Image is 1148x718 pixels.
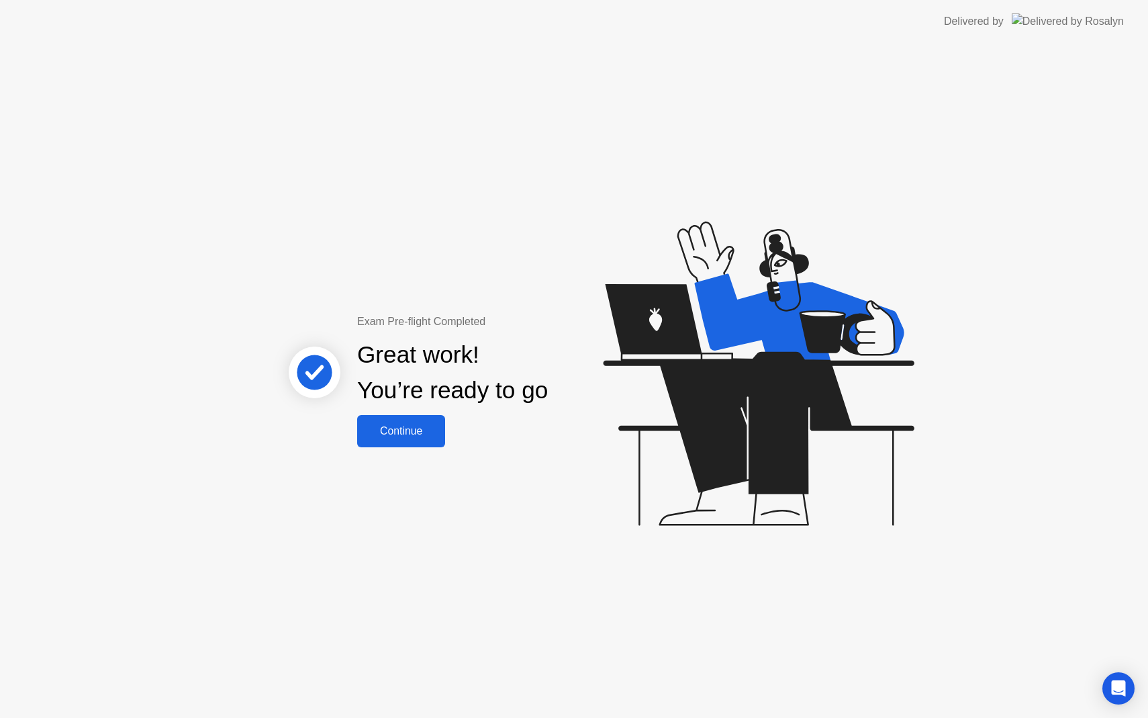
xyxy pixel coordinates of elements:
[1012,13,1124,29] img: Delivered by Rosalyn
[357,337,548,408] div: Great work! You’re ready to go
[944,13,1004,30] div: Delivered by
[361,425,441,437] div: Continue
[1102,672,1135,705] div: Open Intercom Messenger
[357,314,634,330] div: Exam Pre-flight Completed
[357,415,445,447] button: Continue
